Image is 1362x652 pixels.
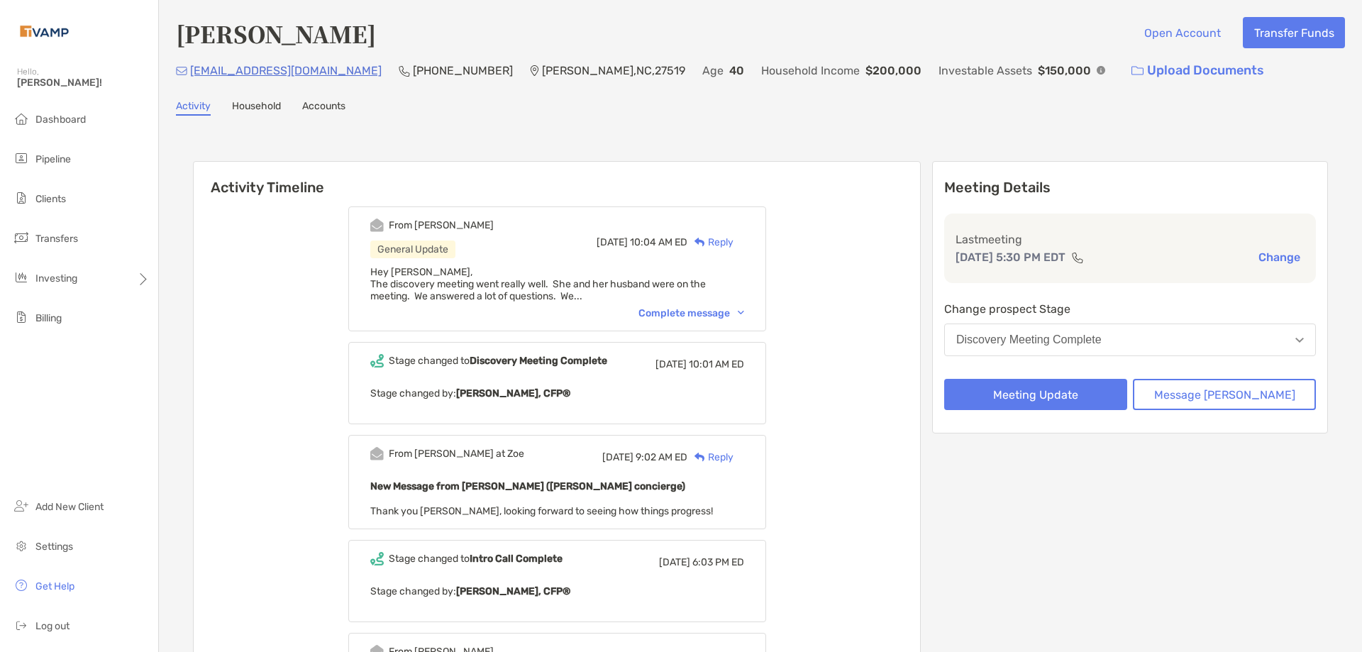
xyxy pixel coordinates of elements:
img: investing icon [13,269,30,286]
img: Event icon [370,552,384,565]
img: Event icon [370,354,384,368]
span: Pipeline [35,153,71,165]
p: Investable Assets [939,62,1032,79]
p: [PHONE_NUMBER] [413,62,513,79]
img: add_new_client icon [13,497,30,514]
span: [DATE] [602,451,633,463]
p: Age [702,62,724,79]
img: pipeline icon [13,150,30,167]
b: New Message from [PERSON_NAME] ([PERSON_NAME] concierge) [370,480,685,492]
button: Discovery Meeting Complete [944,324,1316,356]
img: Info Icon [1097,66,1105,74]
span: Investing [35,272,77,284]
img: clients icon [13,189,30,206]
b: Intro Call Complete [470,553,563,565]
div: From [PERSON_NAME] at Zoe [389,448,524,460]
img: button icon [1131,66,1144,76]
div: Complete message [638,307,744,319]
p: [DATE] 5:30 PM EDT [956,248,1065,266]
div: Reply [687,450,733,465]
img: communication type [1071,252,1084,263]
p: Household Income [761,62,860,79]
p: $150,000 [1038,62,1091,79]
span: Transfers [35,233,78,245]
img: Reply icon [694,238,705,247]
button: Message [PERSON_NAME] [1133,379,1316,410]
span: [DATE] [597,236,628,248]
span: 6:03 PM ED [692,556,744,568]
img: Zoe Logo [17,6,72,57]
p: $200,000 [865,62,921,79]
img: Event icon [370,219,384,232]
h4: [PERSON_NAME] [176,17,376,50]
b: [PERSON_NAME], CFP® [456,387,570,399]
div: Discovery Meeting Complete [956,333,1102,346]
p: [EMAIL_ADDRESS][DOMAIN_NAME] [190,62,382,79]
img: settings icon [13,537,30,554]
img: Location Icon [530,65,539,77]
p: 40 [729,62,744,79]
img: Chevron icon [738,311,744,315]
img: logout icon [13,617,30,634]
img: get-help icon [13,577,30,594]
span: Get Help [35,580,74,592]
span: 9:02 AM ED [636,451,687,463]
button: Change [1254,250,1305,265]
span: Dashboard [35,114,86,126]
div: Reply [687,235,733,250]
button: Meeting Update [944,379,1127,410]
img: Open dropdown arrow [1295,338,1304,343]
button: Transfer Funds [1243,17,1345,48]
img: billing icon [13,309,30,326]
span: 10:04 AM ED [630,236,687,248]
span: Thank you [PERSON_NAME], looking forward to seeing how things progress! [370,505,713,517]
span: Hey [PERSON_NAME], The discovery meeting went really well. She and her husband were on the meetin... [370,266,706,302]
img: Event icon [370,447,384,460]
img: dashboard icon [13,110,30,127]
img: Reply icon [694,453,705,462]
p: [PERSON_NAME] , NC , 27519 [542,62,685,79]
div: Stage changed to [389,355,607,367]
a: Household [232,100,281,116]
b: Discovery Meeting Complete [470,355,607,367]
img: transfers icon [13,229,30,246]
div: General Update [370,241,455,258]
a: Activity [176,100,211,116]
p: Stage changed by: [370,385,744,402]
h6: Activity Timeline [194,162,920,196]
span: Billing [35,312,62,324]
span: Clients [35,193,66,205]
img: Email Icon [176,67,187,75]
p: Meeting Details [944,179,1316,197]
p: Change prospect Stage [944,300,1316,318]
p: Last meeting [956,231,1305,248]
span: Add New Client [35,501,104,513]
span: 10:01 AM ED [689,358,744,370]
a: Accounts [302,100,345,116]
img: Phone Icon [399,65,410,77]
p: Stage changed by: [370,582,744,600]
button: Open Account [1133,17,1231,48]
div: Stage changed to [389,553,563,565]
div: From [PERSON_NAME] [389,219,494,231]
span: Settings [35,541,73,553]
a: Upload Documents [1122,55,1273,86]
span: Log out [35,620,70,632]
b: [PERSON_NAME], CFP® [456,585,570,597]
span: [DATE] [659,556,690,568]
span: [PERSON_NAME]! [17,77,150,89]
span: [DATE] [655,358,687,370]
